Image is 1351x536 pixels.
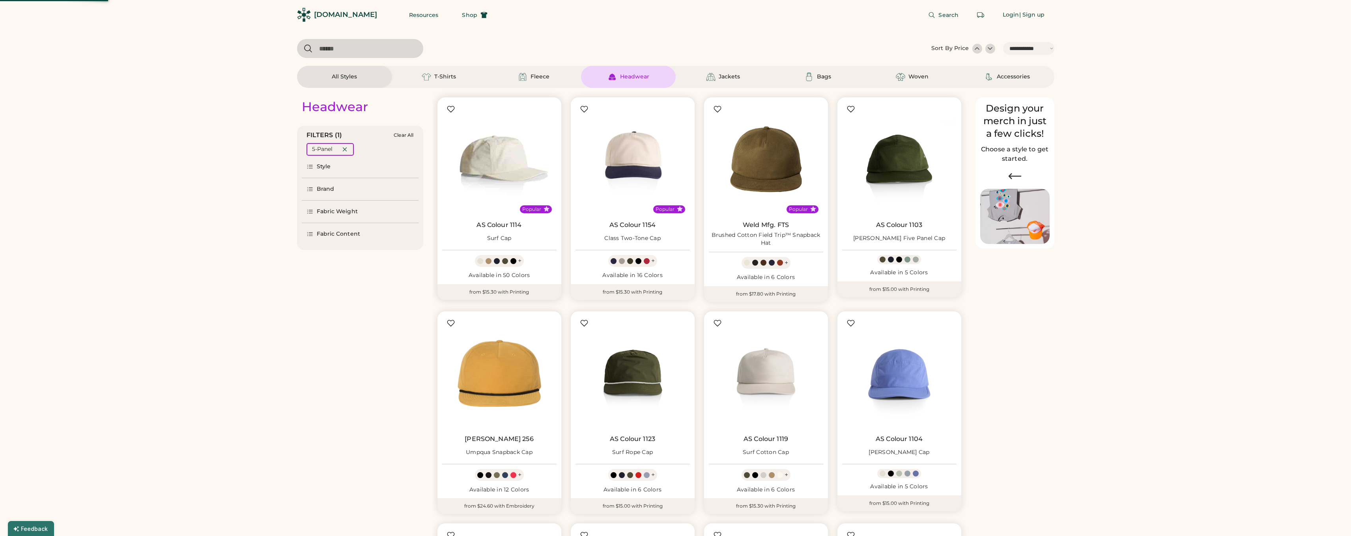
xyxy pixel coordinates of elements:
div: from $15.00 with Printing [837,281,961,297]
img: AS Colour 1154 Class Two-Tone Cap [576,102,690,216]
div: Popular [522,206,541,212]
button: Retrieve an order [973,7,988,23]
img: Weld Mfg. FTS Brushed Cotton Field Trip™ Snapback Hat [709,102,823,216]
div: Available in 6 Colors [709,486,823,494]
img: Woven Icon [896,72,905,82]
a: AS Colour 1123 [610,435,655,443]
div: + [785,259,788,267]
img: AS Colour 1104 Finn Nylon Cap [842,316,957,430]
div: Umpqua Snapback Cap [466,449,533,456]
div: Headwear [302,99,368,115]
div: Popular [656,206,675,212]
div: Fabric Content [317,230,360,238]
div: + [785,471,788,479]
button: Popular Style [677,206,683,212]
div: Available in 5 Colors [842,269,957,277]
button: Resources [400,7,448,23]
img: Jackets Icon [706,72,716,82]
div: Fleece [531,73,549,81]
img: T-Shirts Icon [422,72,431,82]
div: from $15.30 with Printing [704,498,828,514]
span: Search [938,12,959,18]
div: Login [1003,11,1019,19]
div: Available in 6 Colors [576,486,690,494]
div: Available in 12 Colors [442,486,557,494]
div: T-Shirts [434,73,456,81]
a: AS Colour 1103 [876,221,922,229]
div: from $15.00 with Printing [837,495,961,511]
div: Design your merch in just a few clicks! [980,102,1050,140]
span: Shop [462,12,477,18]
div: + [651,257,655,265]
div: Surf Rope Cap [612,449,653,456]
img: Rendered Logo - Screens [297,8,311,22]
div: Accessories [997,73,1030,81]
a: AS Colour 1119 [744,435,788,443]
div: Available in 50 Colors [442,272,557,279]
img: Image of Lisa Congdon Eye Print on T-Shirt and Hat [980,189,1050,244]
div: Bags [817,73,831,81]
button: Popular Style [810,206,816,212]
div: 5-Panel [312,145,333,153]
img: Bags Icon [804,72,814,82]
div: Woven [908,73,929,81]
a: AS Colour 1114 [476,221,521,229]
div: [DOMAIN_NAME] [314,10,377,20]
div: Surf Cotton Cap [743,449,789,456]
div: from $17.80 with Printing [704,286,828,302]
img: AS Colour 1119 Surf Cotton Cap [709,316,823,430]
div: Style [317,163,331,171]
div: | Sign up [1019,11,1045,19]
h2: Choose a style to get started. [980,145,1050,164]
div: Available in 5 Colors [842,483,957,491]
div: + [518,471,521,479]
div: Popular [789,206,808,212]
img: Fleece Icon [518,72,527,82]
img: Headwear Icon [607,72,617,82]
div: Jackets [719,73,740,81]
a: AS Colour 1104 [876,435,923,443]
a: Weld Mfg. FTS [743,221,789,229]
div: Brushed Cotton Field Trip™ Snapback Hat [709,231,823,247]
iframe: Front Chat [1314,501,1347,534]
div: Clear All [394,132,413,138]
div: FILTERS (1) [306,130,342,140]
div: [PERSON_NAME] Five Panel Cap [853,234,945,242]
div: + [518,257,521,265]
div: Headwear [620,73,649,81]
button: Search [919,7,968,23]
div: Brand [317,185,334,193]
div: Sort By Price [931,45,969,52]
img: Richardson 256 Umpqua Snapback Cap [442,316,557,430]
img: AS Colour 1103 Finn Five Panel Cap [842,102,957,216]
img: AS Colour 1123 Surf Rope Cap [576,316,690,430]
div: from $15.00 with Printing [571,498,695,514]
div: Fabric Weight [317,208,358,216]
div: + [651,471,655,479]
div: Available in 16 Colors [576,272,690,279]
img: AS Colour 1114 Surf Cap [442,102,557,216]
div: All Styles [332,73,357,81]
div: from $24.60 with Embroidery [437,498,561,514]
div: Class Two-Tone Cap [604,234,661,242]
button: Popular Style [544,206,549,212]
a: [PERSON_NAME] 256 [465,435,534,443]
div: from $15.30 with Printing [437,284,561,300]
div: from $15.30 with Printing [571,284,695,300]
button: Shop [452,7,497,23]
img: Accessories Icon [984,72,994,82]
div: Surf Cap [487,234,512,242]
a: AS Colour 1154 [609,221,656,229]
div: Available in 6 Colors [709,274,823,281]
div: [PERSON_NAME] Cap [869,449,929,456]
